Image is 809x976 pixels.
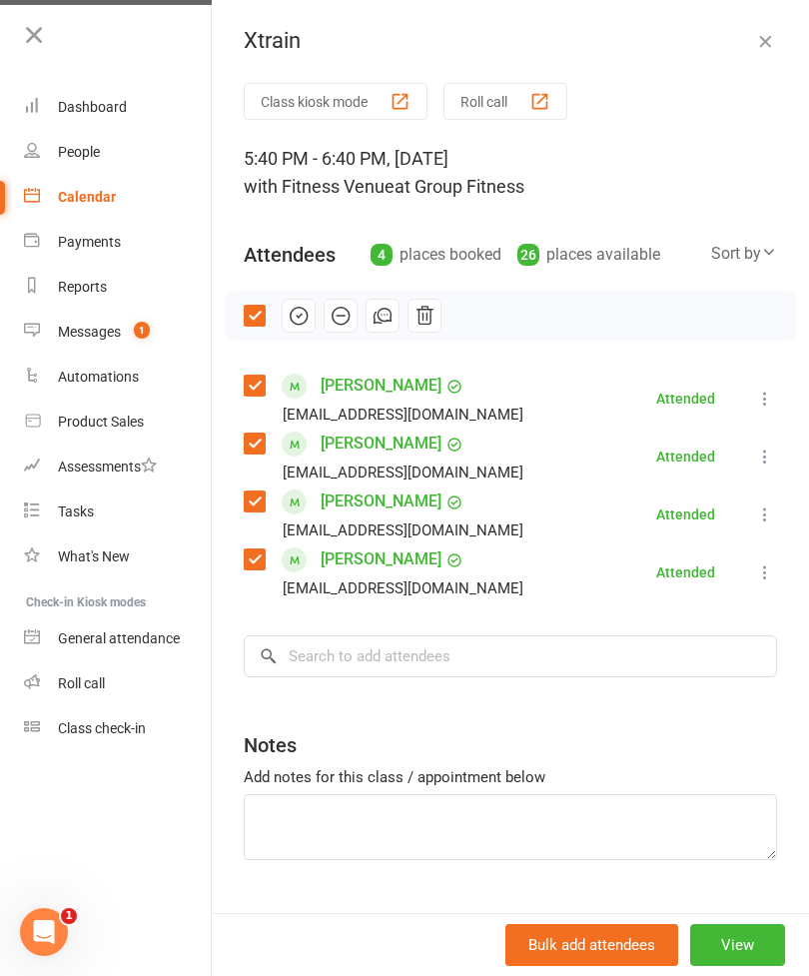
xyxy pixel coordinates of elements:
[24,445,213,489] a: Assessments
[24,661,213,706] a: Roll call
[58,189,116,205] div: Calendar
[58,144,100,160] div: People
[656,392,715,406] div: Attended
[58,99,127,115] div: Dashboard
[244,731,297,759] div: Notes
[24,616,213,661] a: General attendance kiosk mode
[58,675,105,691] div: Roll call
[24,355,213,400] a: Automations
[244,176,395,197] span: with Fitness Venue
[212,28,809,54] div: Xtrain
[656,450,715,464] div: Attended
[58,279,107,295] div: Reports
[58,414,144,430] div: Product Sales
[283,402,523,428] div: [EMAIL_ADDRESS][DOMAIN_NAME]
[244,241,336,269] div: Attendees
[24,706,213,751] a: Class kiosk mode
[321,428,441,460] a: [PERSON_NAME]
[24,310,213,355] a: Messages 1
[58,324,121,340] div: Messages
[283,517,523,543] div: [EMAIL_ADDRESS][DOMAIN_NAME]
[321,370,441,402] a: [PERSON_NAME]
[24,220,213,265] a: Payments
[244,635,777,677] input: Search to add attendees
[134,322,150,339] span: 1
[20,908,68,956] iframe: Intercom live chat
[24,534,213,579] a: What's New
[505,924,678,966] button: Bulk add attendees
[58,630,180,646] div: General attendance
[371,241,501,269] div: places booked
[656,565,715,579] div: Attended
[283,575,523,601] div: [EMAIL_ADDRESS][DOMAIN_NAME]
[24,265,213,310] a: Reports
[395,176,524,197] span: at Group Fitness
[58,548,130,564] div: What's New
[24,400,213,445] a: Product Sales
[656,507,715,521] div: Attended
[58,720,146,736] div: Class check-in
[58,234,121,250] div: Payments
[58,459,157,475] div: Assessments
[24,130,213,175] a: People
[244,83,427,120] button: Class kiosk mode
[517,241,660,269] div: places available
[61,908,77,924] span: 1
[690,924,785,966] button: View
[58,503,94,519] div: Tasks
[58,369,139,385] div: Automations
[321,543,441,575] a: [PERSON_NAME]
[283,460,523,486] div: [EMAIL_ADDRESS][DOMAIN_NAME]
[24,175,213,220] a: Calendar
[321,486,441,517] a: [PERSON_NAME]
[244,145,777,201] div: 5:40 PM - 6:40 PM, [DATE]
[517,244,539,266] div: 26
[244,765,777,789] div: Add notes for this class / appointment below
[371,244,393,266] div: 4
[24,489,213,534] a: Tasks
[711,241,777,267] div: Sort by
[24,85,213,130] a: Dashboard
[443,83,567,120] button: Roll call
